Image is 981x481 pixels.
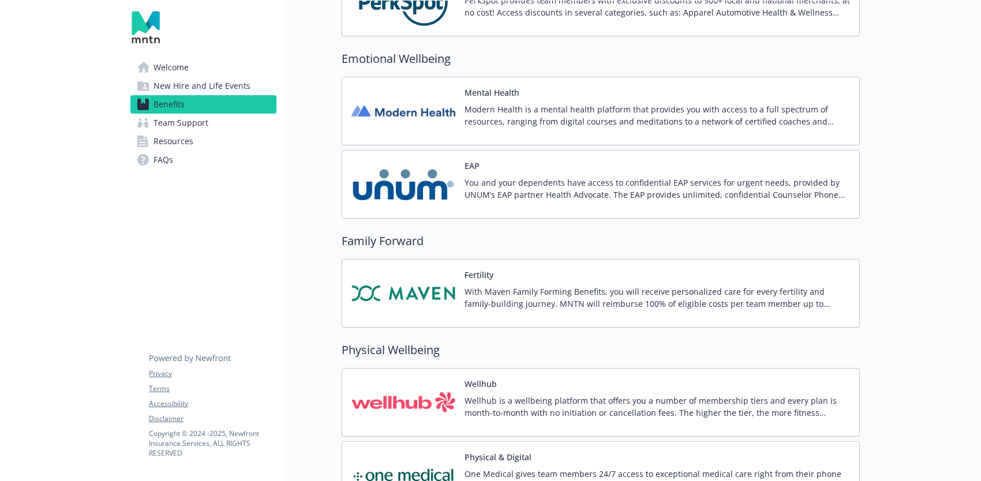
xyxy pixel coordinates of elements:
a: Disclaimer [149,414,276,424]
span: Benefits [153,95,185,114]
img: Wellhub carrier logo [351,378,455,427]
button: Physical & Digital [465,451,531,463]
span: New Hire and Life Events [153,77,250,95]
p: Wellhub is a wellbeing platform that offers you a number of membership tiers and every plan is mo... [465,394,850,419]
p: With Maven Family Forming Benefits, you will receive personalized care for every fertility and fa... [465,285,850,310]
button: EAP [465,160,480,172]
img: Maven carrier logo [351,269,455,318]
p: Modern Health is a mental health platform that provides you with access to a full spectrum of res... [465,103,850,127]
img: Modern Health carrier logo [351,87,455,136]
a: Terms [149,384,276,394]
button: Wellhub [465,378,497,390]
span: FAQs [153,151,173,169]
a: Welcome [130,58,276,77]
a: Privacy [149,369,276,379]
p: You and your dependents have access to confidential EAP services for urgent needs, provided by UN... [465,176,850,201]
a: Benefits [130,95,276,114]
span: Welcome [153,58,189,77]
span: Team Support [153,114,208,132]
a: FAQs [130,151,276,169]
a: Team Support [130,114,276,132]
img: UNUM carrier logo [351,160,455,209]
a: Resources [130,132,276,151]
h2: Emotional Wellbeing [342,50,860,67]
button: Mental Health [465,87,519,99]
h2: Physical Wellbeing [342,341,860,359]
h2: Family Forward [342,232,860,250]
a: New Hire and Life Events [130,77,276,95]
a: Accessibility [149,399,276,409]
button: Fertility [465,269,493,281]
p: Copyright © 2024 - 2025 , Newfront Insurance Services, ALL RIGHTS RESERVED [149,429,276,458]
span: Resources [153,132,193,151]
